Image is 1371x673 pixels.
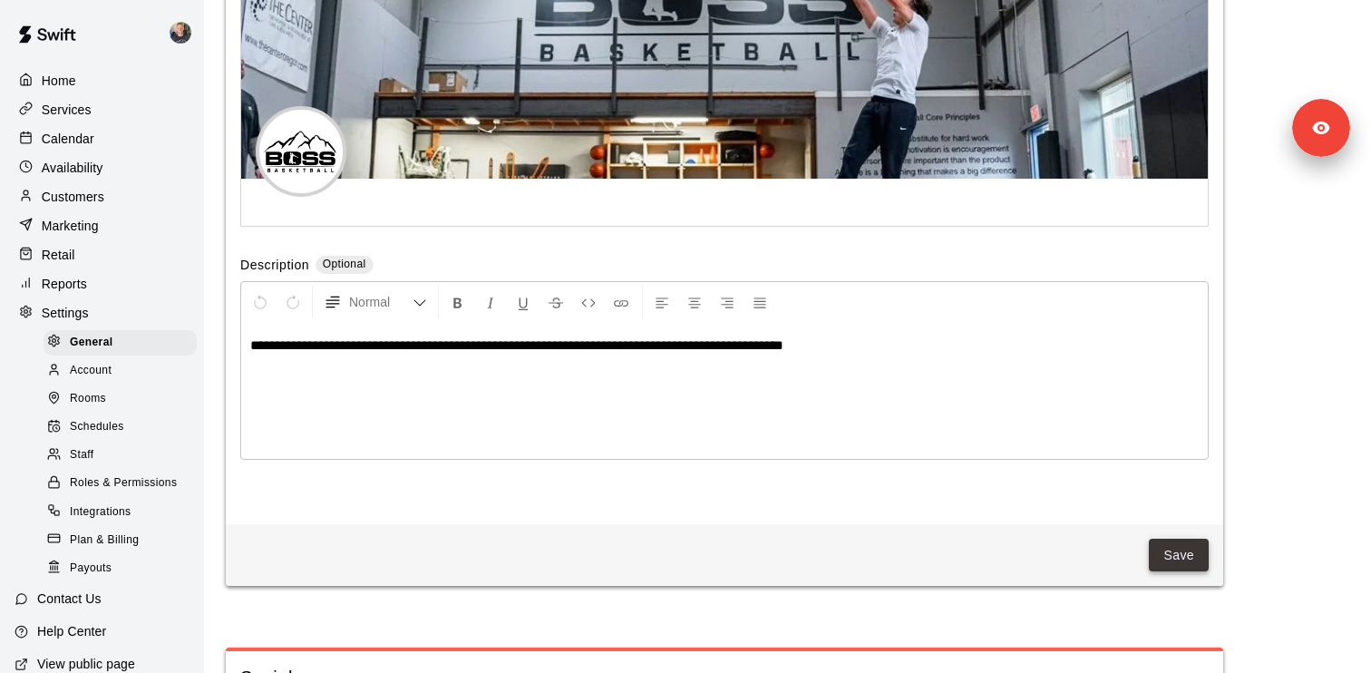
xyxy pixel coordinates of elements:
p: Customers [42,188,104,206]
div: Staff [44,443,197,468]
a: Settings [15,299,190,327]
a: Roles & Permissions [44,470,204,498]
p: Settings [42,304,89,322]
a: Availability [15,154,190,181]
span: Integrations [70,503,131,522]
p: Services [42,101,92,119]
div: Payouts [44,556,197,581]
a: Schedules [44,414,204,442]
div: Account [44,358,197,384]
a: Services [15,96,190,123]
span: Plan & Billing [70,532,139,550]
span: Account [70,362,112,380]
button: Center Align [679,286,710,318]
a: Marketing [15,212,190,239]
button: Redo [277,286,308,318]
p: Availability [42,159,103,177]
span: Rooms [70,390,106,408]
button: Formatting Options [316,286,434,318]
p: Reports [42,275,87,293]
button: Format Bold [442,286,473,318]
a: Payouts [44,554,204,582]
div: Rooms [44,386,197,412]
button: Left Align [647,286,677,318]
a: Staff [44,442,204,470]
a: General [44,328,204,356]
span: Schedules [70,418,124,436]
label: Description [240,256,309,277]
p: Help Center [37,622,106,640]
div: Plan & Billing [44,528,197,553]
p: Retail [42,246,75,264]
p: View public page [37,655,135,673]
button: Format Italics [475,286,506,318]
button: Insert Link [606,286,637,318]
a: Plan & Billing [44,526,204,554]
a: Integrations [44,498,204,526]
button: Right Align [712,286,743,318]
a: Customers [15,183,190,210]
p: Marketing [42,217,99,235]
p: Home [42,72,76,90]
span: Normal [349,293,413,311]
div: Schedules [44,415,197,440]
span: General [70,334,113,352]
button: Save [1149,539,1209,572]
button: Format Strikethrough [540,286,571,318]
a: Retail [15,241,190,268]
span: Optional [323,258,366,270]
button: Justify Align [744,286,775,318]
span: Roles & Permissions [70,474,177,493]
div: Roles & Permissions [44,471,197,496]
div: General [44,330,197,356]
a: Calendar [15,125,190,152]
span: Payouts [70,560,112,578]
a: Rooms [44,385,204,414]
button: Format Underline [508,286,539,318]
p: Contact Us [37,590,102,608]
button: Insert Code [573,286,604,318]
a: Home [15,67,190,94]
div: Logan Garvin [166,15,204,51]
button: Undo [245,286,276,318]
p: Calendar [42,130,94,148]
img: Logan Garvin [170,22,191,44]
div: Integrations [44,500,197,525]
a: Reports [15,270,190,297]
span: Staff [70,446,93,464]
a: Account [44,356,204,385]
